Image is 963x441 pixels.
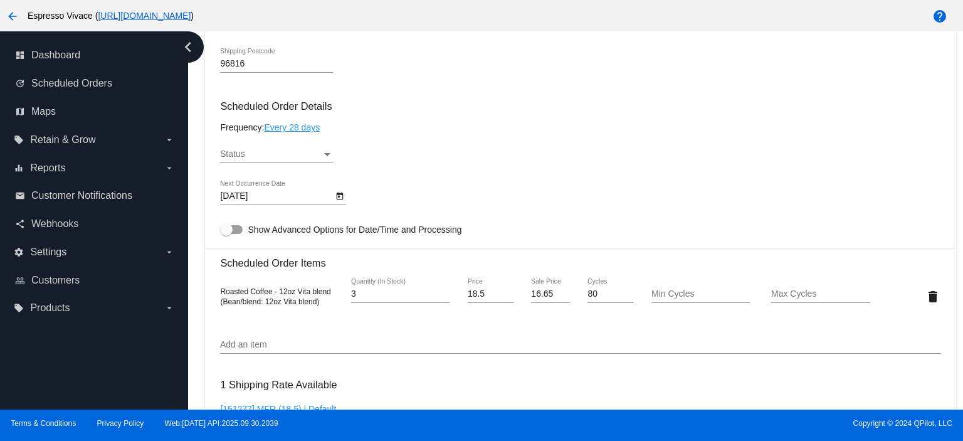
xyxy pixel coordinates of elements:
mat-icon: arrow_back [5,9,20,24]
i: arrow_drop_down [164,247,174,257]
input: Min Cycles [651,289,750,299]
a: Privacy Policy [97,419,144,428]
input: Shipping Postcode [220,59,333,69]
span: Dashboard [31,50,80,61]
i: email [15,191,25,201]
span: Scheduled Orders [31,78,112,89]
a: email Customer Notifications [15,186,174,206]
i: settings [14,247,24,257]
i: local_offer [14,303,24,313]
input: Quantity (In Stock) [351,289,450,299]
i: share [15,219,25,229]
span: Customers [31,275,80,286]
a: share Webhooks [15,214,174,234]
span: Webhooks [31,218,78,230]
a: Web:[DATE] API:2025.09.30.2039 [165,419,278,428]
input: Next Occurrence Date [220,191,333,201]
a: people_outline Customers [15,270,174,290]
i: update [15,78,25,88]
h3: 1 Shipping Rate Available [220,371,337,398]
input: Cycles [587,289,633,299]
i: chevron_left [178,37,198,57]
input: Add an item [220,340,940,350]
a: dashboard Dashboard [15,45,174,65]
span: Roasted Coffee - 12oz Vita blend (Bean/blend: 12oz Vita blend) [220,287,330,306]
span: Customer Notifications [31,190,132,201]
span: Reports [30,162,65,174]
span: Status [220,149,245,159]
span: Show Advanced Options for Date/Time and Processing [248,223,461,236]
h3: Scheduled Order Items [220,248,940,269]
span: Settings [30,247,66,258]
i: equalizer [14,163,24,173]
i: dashboard [15,50,25,60]
h3: Scheduled Order Details [220,100,940,112]
mat-icon: help [932,9,947,24]
i: arrow_drop_down [164,163,174,173]
i: people_outline [15,275,25,285]
span: Espresso Vivace ( ) [28,11,194,21]
input: Max Cycles [771,289,870,299]
input: Price [468,289,513,299]
i: arrow_drop_down [164,135,174,145]
mat-icon: delete [925,289,940,304]
a: Every 28 days [264,122,320,132]
a: [151277] MFR (18.5) | Default [220,404,336,414]
span: Copyright © 2024 QPilot, LLC [492,419,952,428]
a: [URL][DOMAIN_NAME] [98,11,191,21]
i: arrow_drop_down [164,303,174,313]
i: local_offer [14,135,24,145]
span: Retain & Grow [30,134,95,146]
button: Open calendar [333,189,346,202]
div: Frequency: [220,122,940,132]
a: map Maps [15,102,174,122]
span: Products [30,302,70,314]
a: update Scheduled Orders [15,73,174,93]
input: Sale Price [531,289,569,299]
mat-select: Status [220,149,333,159]
i: map [15,107,25,117]
span: Maps [31,106,56,117]
a: Terms & Conditions [11,419,76,428]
